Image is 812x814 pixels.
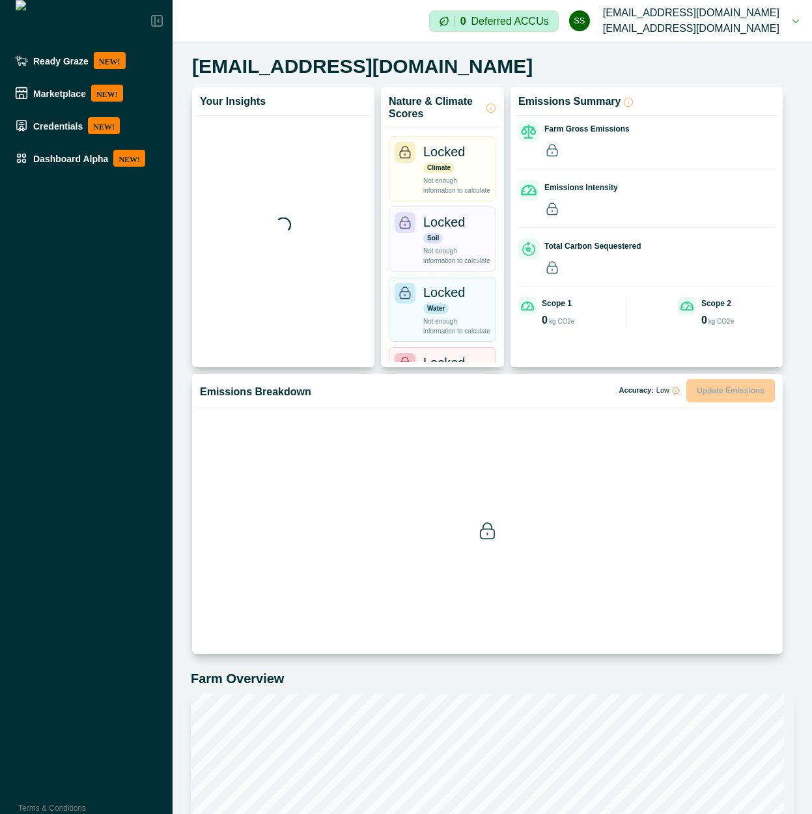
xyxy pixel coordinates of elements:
[33,88,86,98] p: Marketplace
[471,16,549,26] p: Deferred ACCUs
[88,117,120,134] p: NEW!
[701,298,731,309] p: Scope 2
[423,142,466,161] p: Locked
[10,145,163,172] a: Dashboard AlphaNEW!
[10,47,163,74] a: Ready GrazeNEW!
[423,212,466,232] p: Locked
[423,246,490,266] p: Not enough information to calculate
[549,316,574,326] p: kg CO2e
[200,386,311,398] p: Emissions Breakdown
[113,150,145,167] p: NEW!
[544,240,641,252] p: Total Carbon Sequestered
[656,387,669,395] span: Low
[701,315,707,326] p: 0
[91,85,123,102] p: NEW!
[423,233,443,244] p: Soil
[423,283,466,302] p: Locked
[423,163,455,173] p: Climate
[619,387,680,395] p: Accuracy:
[423,303,449,314] p: Water
[423,176,490,195] p: Not enough information to calculate
[33,153,108,163] p: Dashboard Alpha
[33,55,89,66] p: Ready Graze
[192,55,533,78] h5: [EMAIL_ADDRESS][DOMAIN_NAME]
[544,182,618,193] p: Emissions Intensity
[200,95,266,107] p: Your Insights
[686,379,775,402] button: Update Emissions
[389,95,483,120] p: Nature & Climate Scores
[542,315,548,326] p: 0
[10,79,163,107] a: MarketplaceNEW!
[542,298,572,309] p: Scope 1
[518,95,621,107] p: Emissions Summary
[708,316,734,326] p: kg CO2e
[423,353,466,372] p: Locked
[191,671,794,686] h5: Farm Overview
[94,52,126,69] p: NEW!
[423,316,490,336] p: Not enough information to calculate
[460,16,466,27] p: 0
[33,120,83,131] p: Credentials
[544,123,630,135] p: Farm Gross Emissions
[10,112,163,139] a: CredentialsNEW!
[18,804,86,813] a: Terms & Conditions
